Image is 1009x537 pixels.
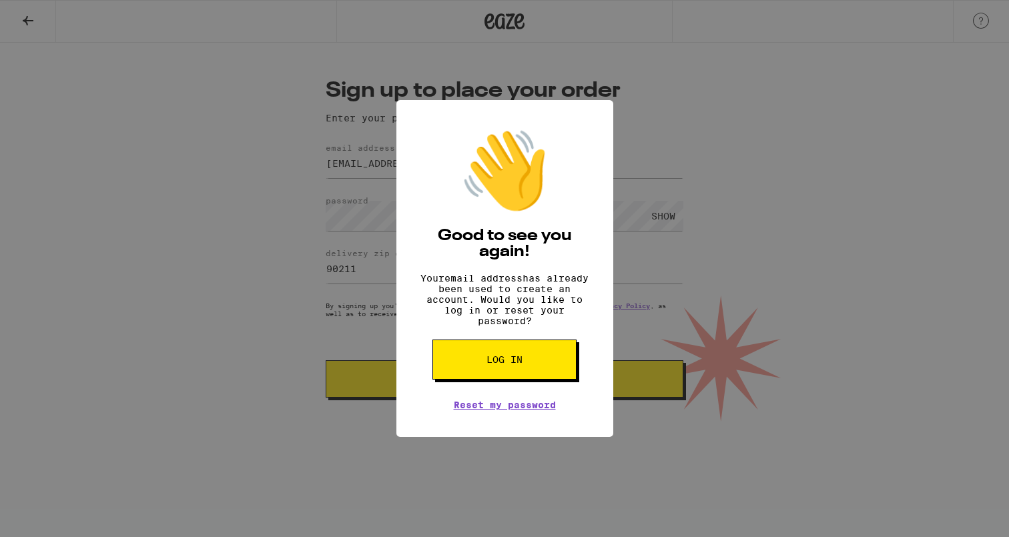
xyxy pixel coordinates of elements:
[458,127,551,215] div: 👋
[416,273,593,326] p: Your email address has already been used to create an account. Would you like to log in or reset ...
[454,400,556,410] a: Reset my password
[432,340,577,380] button: Log in
[8,9,96,20] span: Hi. Need any help?
[416,228,593,260] h2: Good to see you again!
[486,355,523,364] span: Log in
